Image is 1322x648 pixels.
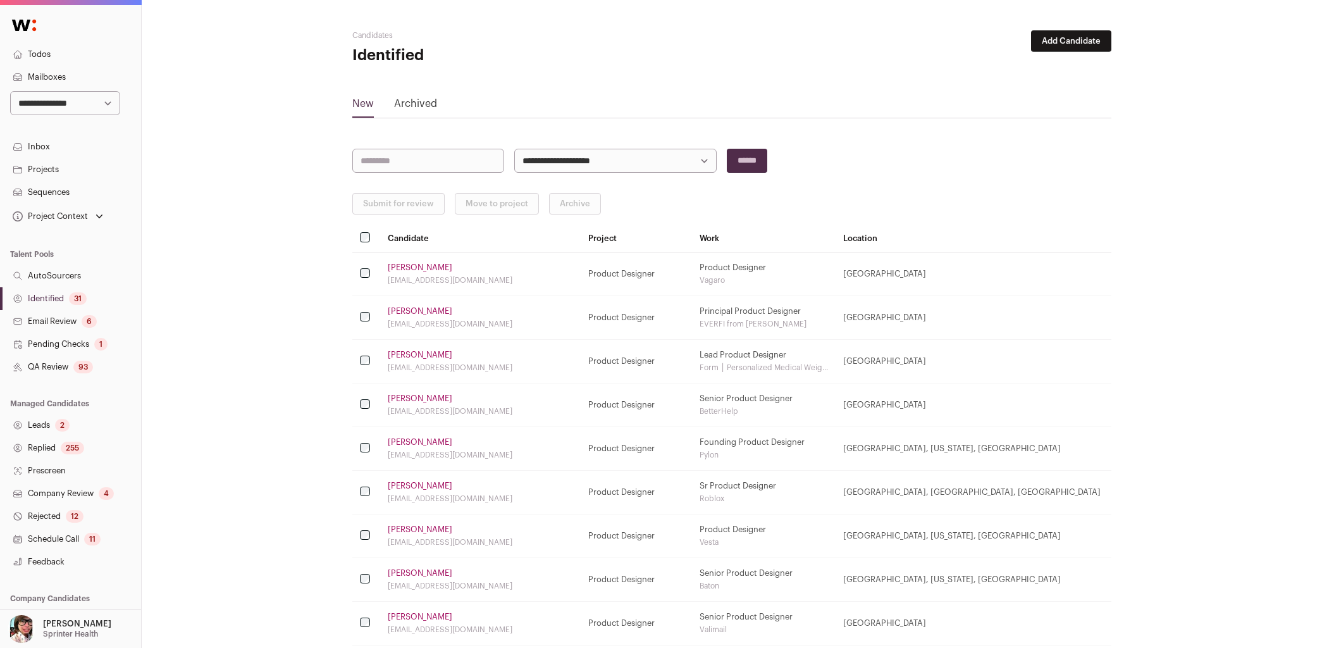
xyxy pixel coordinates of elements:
td: Product Designer [692,252,836,296]
div: [EMAIL_ADDRESS][DOMAIN_NAME] [388,625,573,635]
td: Product Designer [581,383,692,427]
td: [GEOGRAPHIC_DATA] [836,296,1108,339]
td: [GEOGRAPHIC_DATA] [836,601,1108,645]
div: 31 [69,292,87,305]
div: 255 [61,442,84,454]
td: Senior Product Designer [692,601,836,645]
td: [GEOGRAPHIC_DATA], [GEOGRAPHIC_DATA], [GEOGRAPHIC_DATA] [836,470,1108,514]
td: [GEOGRAPHIC_DATA], [US_STATE], [GEOGRAPHIC_DATA] [836,514,1108,558]
div: [EMAIL_ADDRESS][DOMAIN_NAME] [388,363,573,373]
a: [PERSON_NAME] [388,394,452,404]
a: Archived [394,96,437,116]
div: BetterHelp [700,406,828,416]
div: Project Context [10,211,88,221]
div: 6 [82,315,97,328]
div: Baton [700,581,828,591]
div: [EMAIL_ADDRESS][DOMAIN_NAME] [388,319,573,329]
td: Product Designer [581,470,692,514]
div: Vesta [700,537,828,547]
td: Product Designer [581,427,692,470]
a: [PERSON_NAME] [388,568,452,578]
th: Work [692,225,836,252]
a: [PERSON_NAME] [388,612,452,622]
div: 12 [66,510,83,523]
div: Valimail [700,625,828,635]
td: Lead Product Designer [692,339,836,383]
div: [EMAIL_ADDRESS][DOMAIN_NAME] [388,450,573,460]
td: Senior Product Designer [692,383,836,427]
td: Product Designer [581,296,692,339]
a: [PERSON_NAME] [388,350,452,360]
td: Product Designer [581,339,692,383]
th: Project [581,225,692,252]
a: [PERSON_NAME] [388,437,452,447]
div: [EMAIL_ADDRESS][DOMAIN_NAME] [388,537,573,547]
td: Product Designer [581,514,692,558]
a: New [352,96,374,116]
h2: Candidates [352,30,605,40]
td: Product Designer [581,252,692,296]
div: 1 [94,338,108,351]
h1: Identified [352,46,605,66]
div: Roblox [700,494,828,504]
img: Wellfound [5,13,43,38]
a: [PERSON_NAME] [388,306,452,316]
a: [PERSON_NAME] [388,263,452,273]
td: Product Designer [581,558,692,601]
a: [PERSON_NAME] [388,525,452,535]
td: Sr Product Designer [692,470,836,514]
button: Open dropdown [5,615,114,643]
td: Product Designer [692,514,836,558]
div: [EMAIL_ADDRESS][DOMAIN_NAME] [388,581,573,591]
th: Candidate [380,225,581,252]
td: Senior Product Designer [692,558,836,601]
button: Add Candidate [1031,30,1111,52]
p: Sprinter Health [43,629,98,639]
td: Principal Product Designer [692,296,836,339]
div: [EMAIL_ADDRESS][DOMAIN_NAME] [388,494,573,504]
td: [GEOGRAPHIC_DATA] [836,383,1108,427]
div: [EMAIL_ADDRESS][DOMAIN_NAME] [388,275,573,285]
img: 14759586-medium_jpg [8,615,35,643]
button: Open dropdown [10,208,106,225]
div: [EMAIL_ADDRESS][DOMAIN_NAME] [388,406,573,416]
th: Location [836,225,1108,252]
td: Product Designer [581,601,692,645]
th: Added [1108,225,1202,252]
td: Founding Product Designer [692,427,836,470]
div: Form │ Personalized Medical Weig... [700,363,828,373]
div: 2 [55,419,70,432]
div: 93 [73,361,93,373]
td: [GEOGRAPHIC_DATA] [836,339,1108,383]
div: Vagaro [700,275,828,285]
td: [GEOGRAPHIC_DATA] [836,252,1108,296]
td: [GEOGRAPHIC_DATA], [US_STATE], [GEOGRAPHIC_DATA] [836,427,1108,470]
div: 4 [99,487,114,500]
a: [PERSON_NAME] [388,481,452,491]
div: Pylon [700,450,828,460]
td: [GEOGRAPHIC_DATA], [US_STATE], [GEOGRAPHIC_DATA] [836,558,1108,601]
p: [PERSON_NAME] [43,619,111,629]
div: 11 [84,533,101,545]
div: EVERFI from [PERSON_NAME] [700,319,828,329]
